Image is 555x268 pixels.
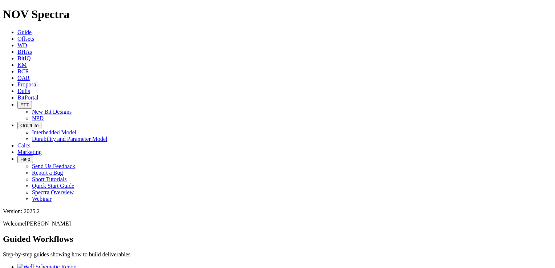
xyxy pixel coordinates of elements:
button: OrbitLite [17,122,41,129]
div: Version: 2025.2 [3,208,552,215]
a: Marketing [17,149,42,155]
a: BCR [17,68,29,74]
a: Send Us Feedback [32,163,75,169]
a: Dulls [17,88,30,94]
a: Offsets [17,36,34,42]
a: Durability and Parameter Model [32,136,108,142]
a: Proposal [17,81,38,88]
a: Guide [17,29,32,35]
a: BHAs [17,49,32,55]
button: FTT [17,101,32,109]
a: New Bit Designs [32,109,72,115]
a: Short Tutorials [32,176,67,182]
span: [PERSON_NAME] [25,220,71,227]
span: OrbitLite [20,123,39,128]
span: Help [20,157,30,162]
p: Step-by-step guides showing how to build deliverables [3,251,552,258]
a: NPD [32,115,44,121]
p: Welcome [3,220,552,227]
a: WD [17,42,27,48]
h2: Guided Workflows [3,234,552,244]
a: OAR [17,75,30,81]
button: Help [17,155,33,163]
a: Interbedded Model [32,129,76,135]
a: Quick Start Guide [32,183,74,189]
a: BitPortal [17,94,39,101]
span: FTT [20,102,29,107]
a: Report a Bug [32,170,63,176]
a: KM [17,62,27,68]
a: Webinar [32,196,52,202]
h1: NOV Spectra [3,8,552,21]
a: BitIQ [17,55,31,61]
a: Calcs [17,142,31,149]
a: Spectra Overview [32,189,74,195]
